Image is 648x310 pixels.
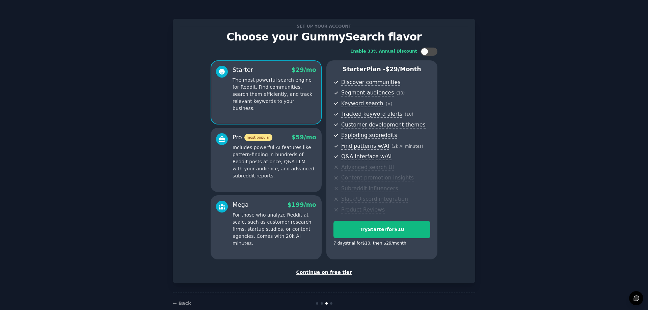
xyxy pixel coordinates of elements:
[341,185,398,192] span: Subreddit influencers
[341,153,391,160] span: Q&A interface w/AI
[233,77,316,112] p: The most powerful search engine for Reddit. Find communities, search them efficiently, and track ...
[233,66,253,74] div: Starter
[341,206,385,214] span: Product Reviews
[292,66,316,73] span: $ 29 /mo
[350,49,417,55] div: Enable 33% Annual Discount
[233,144,316,179] p: Includes powerful AI features like pattern-finding in hundreds of Reddit posts at once, Q&A LLM w...
[405,112,413,117] span: ( 10 )
[233,133,272,142] div: Pro
[386,102,393,106] span: ( ∞ )
[391,144,423,149] span: ( 2k AI minutes )
[333,221,430,238] button: TryStarterfor$10
[341,100,383,107] span: Keyword search
[244,134,273,141] span: most popular
[341,79,400,86] span: Discover communities
[180,269,468,276] div: Continue on free tier
[341,111,402,118] span: Tracked keyword alerts
[341,174,414,181] span: Content promotion insights
[341,164,394,171] span: Advanced search UI
[333,241,406,247] div: 7 days trial for $10 , then $ 29 /month
[341,121,426,129] span: Customer development themes
[288,201,316,208] span: $ 199 /mo
[341,132,397,139] span: Exploding subreddits
[333,65,430,74] p: Starter Plan -
[341,89,394,96] span: Segment audiences
[233,201,249,209] div: Mega
[292,134,316,141] span: $ 59 /mo
[173,301,191,306] a: ← Back
[341,143,389,150] span: Find patterns w/AI
[180,31,468,43] p: Choose your GummySearch flavor
[396,91,405,95] span: ( 10 )
[341,196,408,203] span: Slack/Discord integration
[296,23,353,30] span: Set up your account
[334,226,430,233] div: Try Starter for $10
[233,212,316,247] p: For those who analyze Reddit at scale, such as customer research firms, startup studios, or conte...
[385,66,421,73] span: $ 29 /month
